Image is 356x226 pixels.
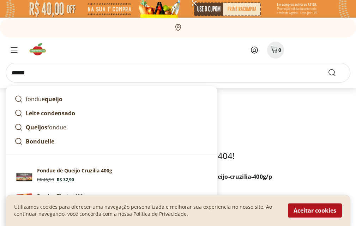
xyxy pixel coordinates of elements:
span: R$ 46,99 [37,177,54,183]
strong: Bonduelle [26,138,54,145]
a: Leite condensado [12,106,211,120]
a: Fondue de Queijo Cruzília 400gFondue de Queijo Cruzilia 400gR$ 46,99R$ 32,90 [12,164,211,190]
span: 0 [278,47,281,53]
p: Fondue de Queijo Cruzilia 400g [37,167,112,174]
button: Submit Search [328,68,345,77]
p: Fondue Tirolez 400g [37,193,86,200]
input: search [6,63,350,83]
a: Bonduelle [12,134,211,148]
img: Principal [14,193,34,212]
p: fondue [26,123,66,132]
strong: queijo [45,95,62,103]
p: fondue [26,95,62,103]
img: Fondue de Queijo Cruzília 400g [14,167,34,187]
a: fonduequeijo [12,92,211,106]
a: PrincipalFondue Tirolez 400gR$ 45,99 [12,190,211,215]
span: R$ 32,90 [57,177,74,183]
b: /fondue-de-queijo-cruzilia-400g/p [177,173,272,181]
a: Queijosfondue [12,120,211,134]
button: Menu [6,42,23,59]
button: Carrinho [267,42,284,59]
img: Hortifruti [28,42,52,56]
p: Utilizamos cookies para oferecer uma navegação personalizada e melhorar sua experiencia no nosso ... [14,203,279,218]
strong: Queijos [26,123,47,131]
strong: Leite condensado [26,109,75,117]
button: Aceitar cookies [288,203,342,218]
